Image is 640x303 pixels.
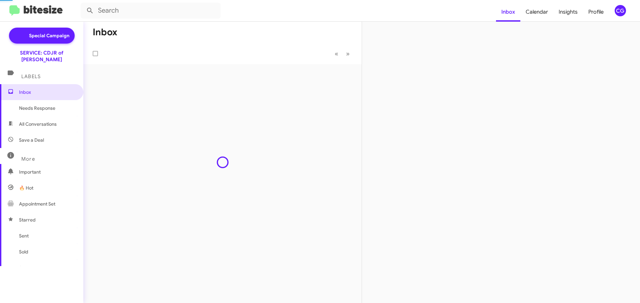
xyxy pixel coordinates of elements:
span: Needs Response [19,105,76,111]
a: Inbox [496,2,520,22]
span: Inbox [19,89,76,95]
button: Previous [331,47,342,61]
span: Sent [19,232,29,239]
a: Calendar [520,2,553,22]
span: More [21,156,35,162]
div: CG [615,5,626,16]
h1: Inbox [93,27,117,38]
span: Save a Deal [19,137,44,143]
span: Sold [19,248,28,255]
a: Special Campaign [9,28,75,44]
nav: Page navigation example [331,47,354,61]
span: Labels [21,74,41,79]
span: Special Campaign [29,32,69,39]
button: Next [342,47,354,61]
span: Appointment Set [19,201,55,207]
a: Profile [583,2,609,22]
span: 🔥 Hot [19,185,33,191]
span: Sold Responded [19,264,54,271]
span: » [346,50,350,58]
span: « [335,50,338,58]
span: Important [19,169,76,175]
button: CG [609,5,633,16]
a: Insights [553,2,583,22]
span: All Conversations [19,121,57,127]
span: Starred [19,217,36,223]
input: Search [81,3,221,19]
